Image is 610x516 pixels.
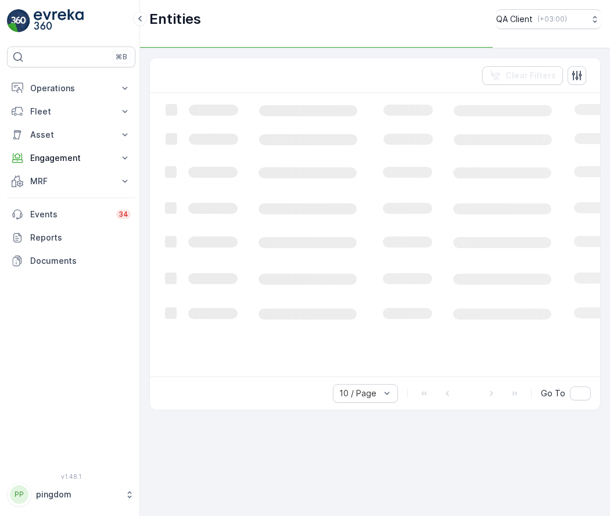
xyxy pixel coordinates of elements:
[7,203,135,226] a: Events34
[30,106,112,117] p: Fleet
[30,232,131,243] p: Reports
[36,489,119,500] p: pingdom
[505,70,556,81] p: Clear Filters
[119,210,128,219] p: 34
[7,146,135,170] button: Engagement
[7,9,30,33] img: logo
[7,77,135,100] button: Operations
[496,13,533,25] p: QA Client
[482,66,563,85] button: Clear Filters
[537,15,567,24] p: ( +03:00 )
[7,482,135,507] button: PPpingdom
[30,129,112,141] p: Asset
[7,100,135,123] button: Fleet
[7,123,135,146] button: Asset
[7,170,135,193] button: MRF
[7,249,135,273] a: Documents
[30,83,112,94] p: Operations
[30,209,109,220] p: Events
[30,152,112,164] p: Engagement
[7,473,135,480] span: v 1.48.1
[30,255,131,267] p: Documents
[34,9,84,33] img: logo_light-DOdMpM7g.png
[116,52,127,62] p: ⌘B
[10,485,28,504] div: PP
[7,226,135,249] a: Reports
[496,9,601,29] button: QA Client(+03:00)
[149,10,201,28] p: Entities
[30,175,112,187] p: MRF
[541,388,565,399] span: Go To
